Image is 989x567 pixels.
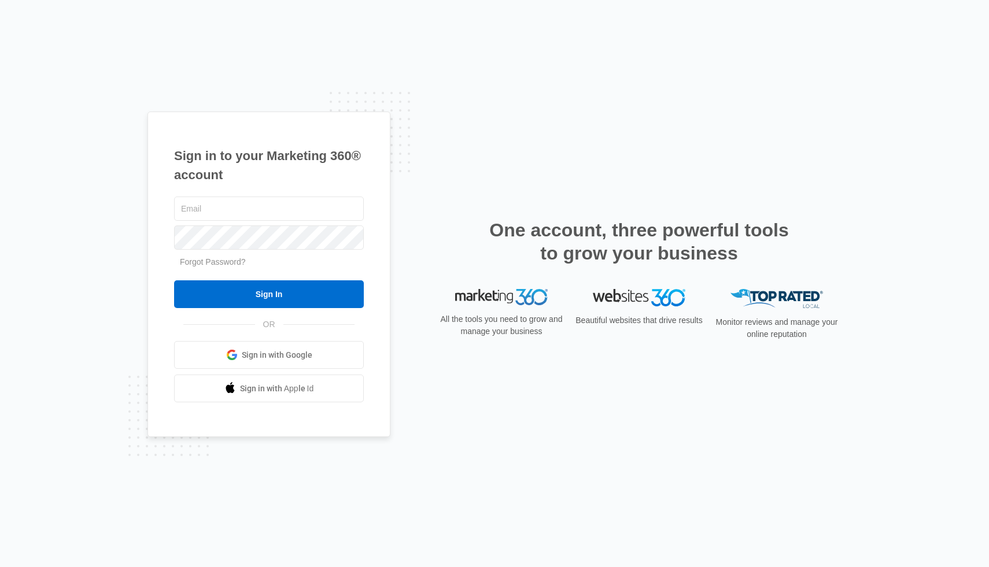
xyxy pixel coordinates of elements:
img: Top Rated Local [730,289,823,308]
span: Sign in with Apple Id [240,383,314,395]
a: Sign in with Apple Id [174,375,364,402]
span: Sign in with Google [242,349,312,361]
input: Sign In [174,280,364,308]
a: Forgot Password? [180,257,246,266]
span: OR [255,318,283,331]
img: Marketing 360 [455,289,548,305]
p: Monitor reviews and manage your online reputation [712,316,842,340]
h2: One account, three powerful tools to grow your business [486,218,792,265]
p: Beautiful websites that drive results [574,314,704,327]
p: All the tools you need to grow and manage your business [437,313,566,338]
a: Sign in with Google [174,341,364,369]
h1: Sign in to your Marketing 360® account [174,146,364,184]
input: Email [174,197,364,221]
img: Websites 360 [593,289,685,306]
